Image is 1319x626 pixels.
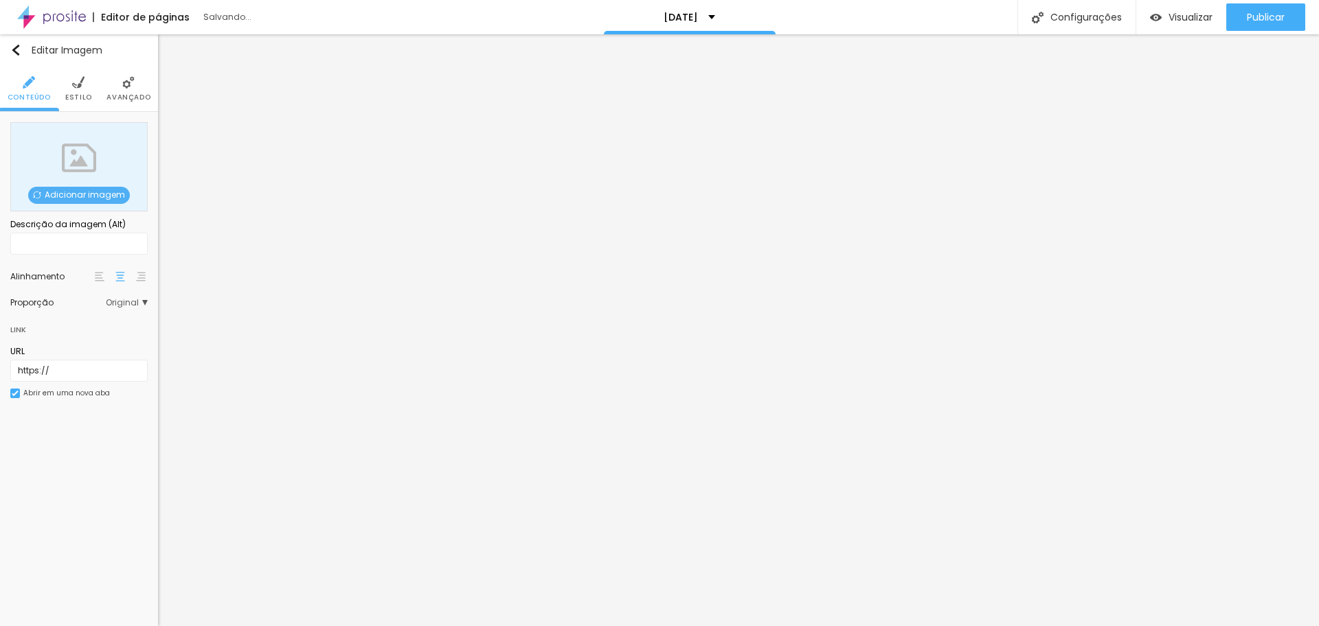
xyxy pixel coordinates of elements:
img: Icone [23,76,35,89]
img: paragraph-right-align.svg [136,272,146,281]
div: Link [10,314,148,338]
span: Adicionar imagem [28,187,130,204]
iframe: Editor [158,34,1319,626]
img: Icone [1032,12,1044,23]
img: Icone [10,45,21,56]
div: Salvando... [203,13,361,21]
img: Icone [122,76,135,89]
div: Editar Imagem [10,45,102,56]
img: Icone [72,76,84,89]
img: paragraph-left-align.svg [95,272,104,281]
img: Icone [12,390,19,397]
div: Abrir em uma nova aba [23,390,110,397]
img: Icone [33,191,41,199]
img: view-1.svg [1150,12,1162,23]
div: Descrição da imagem (Alt) [10,218,148,231]
div: Alinhamento [10,273,93,281]
span: Publicar [1247,12,1285,23]
div: Proporção [10,299,106,307]
span: Conteúdo [8,94,51,101]
div: Link [10,322,26,337]
div: URL [10,345,148,358]
p: [DATE] [664,12,698,22]
img: paragraph-center-align.svg [115,272,125,281]
div: Editor de páginas [93,12,190,22]
span: Avançado [106,94,150,101]
span: Original [106,299,148,307]
button: Visualizar [1136,3,1226,31]
span: Visualizar [1169,12,1213,23]
button: Publicar [1226,3,1305,31]
span: Estilo [65,94,92,101]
